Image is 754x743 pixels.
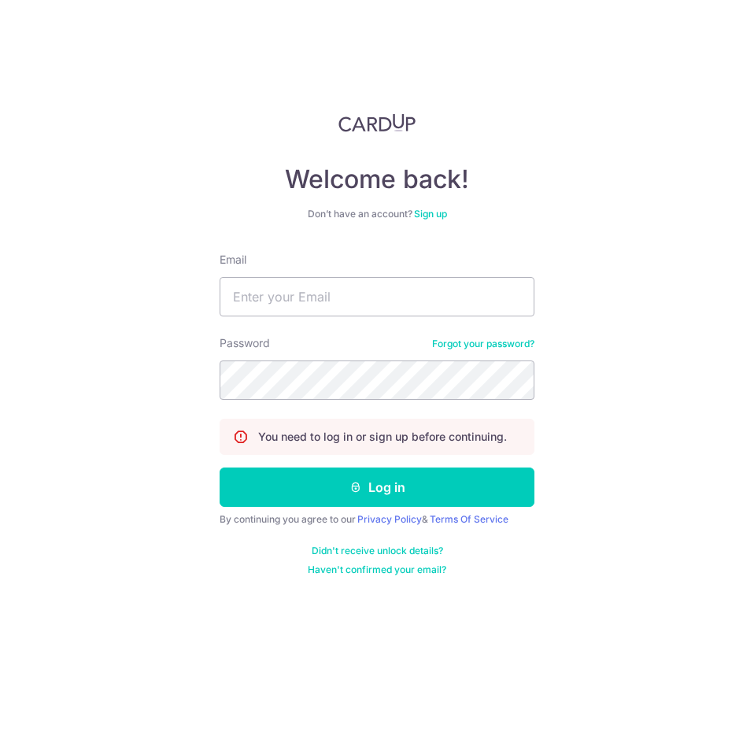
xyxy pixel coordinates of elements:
[338,113,416,132] img: CardUp Logo
[414,208,447,220] a: Sign up
[220,468,534,507] button: Log in
[220,513,534,526] div: By continuing you agree to our &
[220,335,270,351] label: Password
[258,429,507,445] p: You need to log in or sign up before continuing.
[432,338,534,350] a: Forgot your password?
[357,513,422,525] a: Privacy Policy
[220,252,246,268] label: Email
[308,564,446,576] a: Haven't confirmed your email?
[220,277,534,316] input: Enter your Email
[220,164,534,195] h4: Welcome back!
[430,513,508,525] a: Terms Of Service
[220,208,534,220] div: Don’t have an account?
[312,545,443,557] a: Didn't receive unlock details?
